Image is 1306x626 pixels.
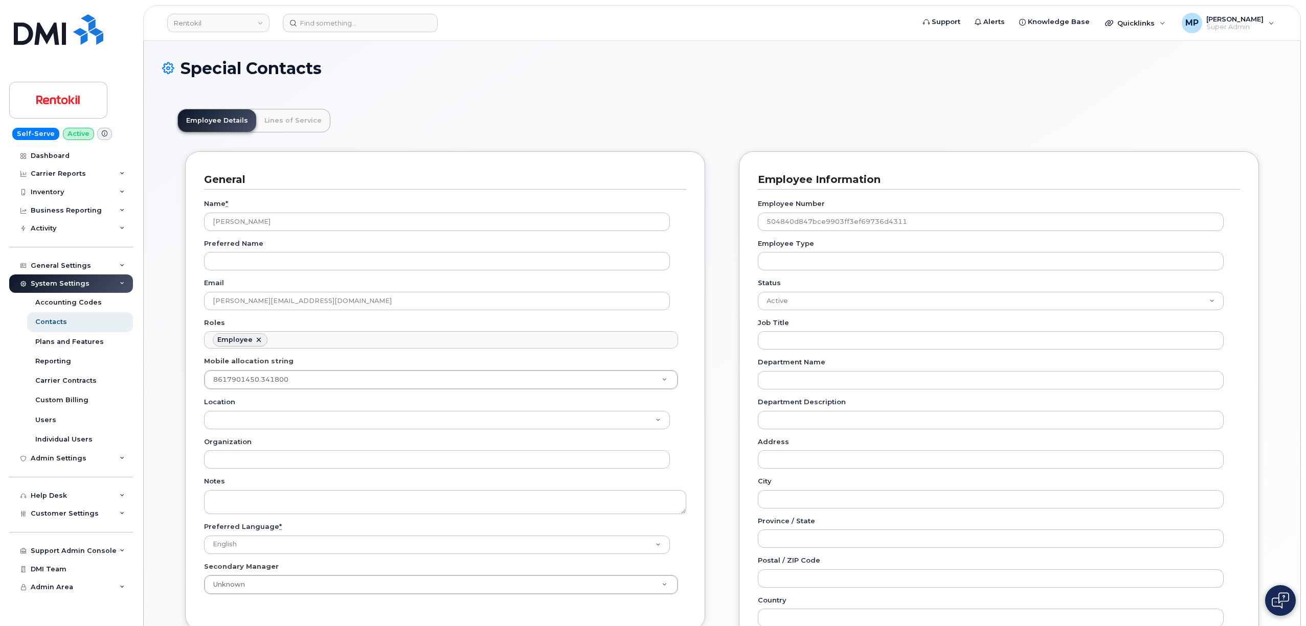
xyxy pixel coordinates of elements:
[207,580,245,589] span: Unknown
[758,595,786,605] label: Country
[256,109,330,132] a: Lines of Service
[178,109,256,132] a: Employee Details
[204,437,252,447] label: Organization
[204,239,263,248] label: Preferred Name
[1272,592,1289,609] img: Open chat
[758,318,789,328] label: Job Title
[279,522,282,530] abbr: required
[758,173,1232,187] h3: Employee Information
[204,562,279,571] label: Secondary Manager
[758,476,772,486] label: City
[758,199,825,208] label: Employee Number
[226,199,228,207] abbr: required
[758,516,815,526] label: Province / State
[758,397,846,407] label: Department Description
[162,59,1282,77] h1: Special Contacts
[204,199,228,208] label: Name
[204,173,679,187] h3: General
[217,336,253,344] div: Employee
[758,239,814,248] label: Employee Type
[213,376,288,383] span: 8617901450.341800
[204,476,225,486] label: Notes
[205,370,678,389] a: 8617901450.341800
[204,278,224,288] label: Email
[758,555,820,565] label: Postal / ZIP Code
[758,357,825,367] label: Department Name
[205,575,678,594] a: Unknown
[204,397,235,407] label: Location
[204,522,282,531] label: Preferred Language
[758,437,789,447] label: Address
[758,278,781,288] label: Status
[204,356,294,366] label: Mobile allocation string
[204,318,225,328] label: Roles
